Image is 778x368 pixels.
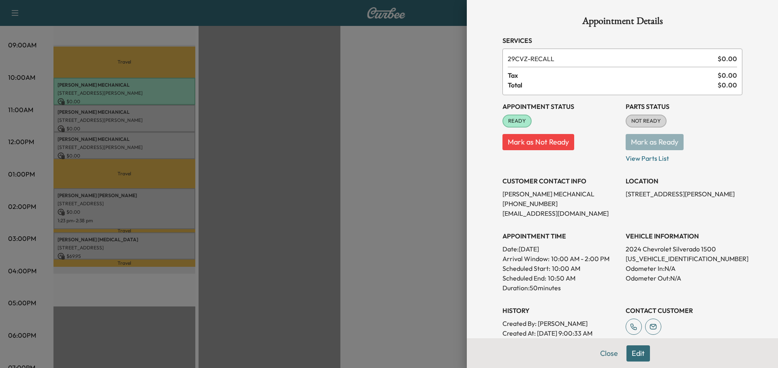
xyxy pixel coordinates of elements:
h1: Appointment Details [502,16,742,29]
p: Created At : [DATE] 9:00:33 AM [502,328,619,338]
p: Date: [DATE] [502,244,619,254]
p: Scheduled End: [502,273,546,283]
p: 10:50 AM [548,273,575,283]
p: Odometer Out: N/A [626,273,742,283]
p: [EMAIL_ADDRESS][DOMAIN_NAME] [502,208,619,218]
h3: Services [502,36,742,45]
p: 10:00 AM [552,264,580,273]
span: $ 0.00 [718,70,737,80]
span: RECALL [508,54,714,64]
span: $ 0.00 [718,54,737,64]
p: [US_VEHICLE_IDENTIFICATION_NUMBER] [626,254,742,264]
p: Scheduled Start: [502,264,550,273]
h3: History [502,306,619,315]
button: Mark as Not Ready [502,134,574,150]
p: Arrival Window: [502,254,619,264]
p: Duration: 50 minutes [502,283,619,293]
span: READY [503,117,531,125]
h3: VEHICLE INFORMATION [626,231,742,241]
p: [STREET_ADDRESS][PERSON_NAME] [626,189,742,199]
h3: Appointment Status [502,102,619,111]
p: Odometer In: N/A [626,264,742,273]
p: [PERSON_NAME] MECHANICAL [502,189,619,199]
h3: LOCATION [626,176,742,186]
p: Created By : [PERSON_NAME] [502,319,619,328]
h3: Parts Status [626,102,742,111]
p: [PHONE_NUMBER] [502,199,619,208]
span: NOT READY [626,117,666,125]
span: 10:00 AM - 2:00 PM [551,254,609,264]
span: Total [508,80,718,90]
button: Close [595,345,623,362]
p: View Parts List [626,150,742,163]
h3: CUSTOMER CONTACT INFO [502,176,619,186]
span: Tax [508,70,718,80]
button: Edit [626,345,650,362]
p: Modified By : [PERSON_NAME] [502,338,619,348]
h3: APPOINTMENT TIME [502,231,619,241]
p: 2024 Chevrolet Silverado 1500 [626,244,742,254]
h3: CONTACT CUSTOMER [626,306,742,315]
span: $ 0.00 [718,80,737,90]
